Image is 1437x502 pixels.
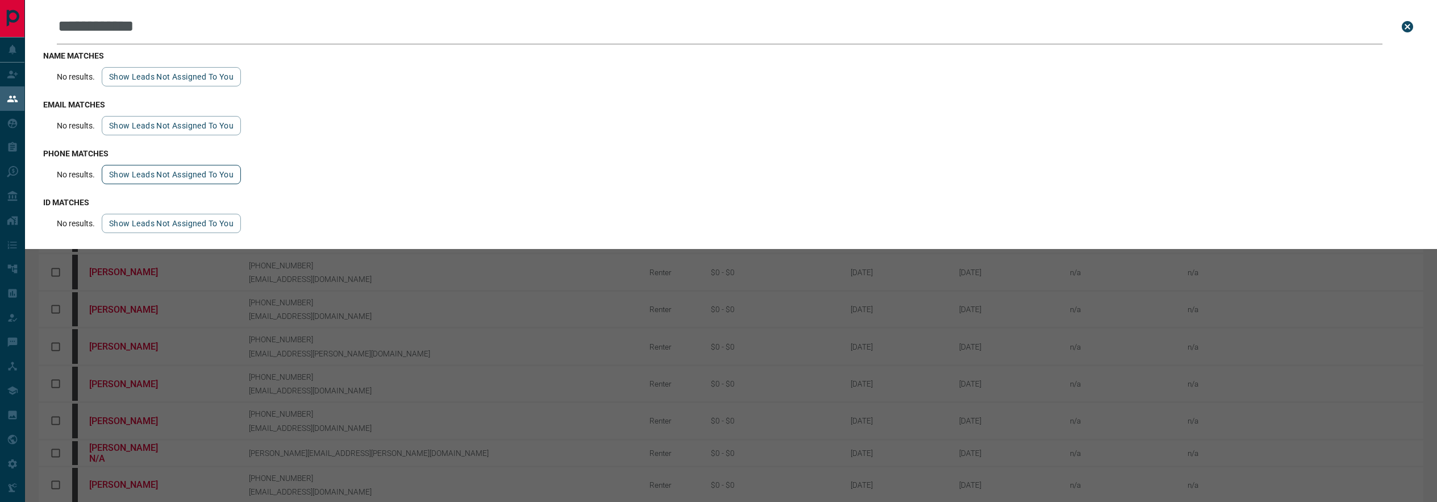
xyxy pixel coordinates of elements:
button: show leads not assigned to you [102,116,241,135]
h3: phone matches [43,149,1419,158]
p: No results. [57,219,95,228]
p: No results. [57,121,95,130]
h3: id matches [43,198,1419,207]
h3: email matches [43,100,1419,109]
h3: name matches [43,51,1419,60]
button: show leads not assigned to you [102,165,241,184]
p: No results. [57,170,95,179]
p: No results. [57,72,95,81]
button: show leads not assigned to you [102,67,241,86]
button: show leads not assigned to you [102,214,241,233]
button: close search bar [1396,15,1419,38]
